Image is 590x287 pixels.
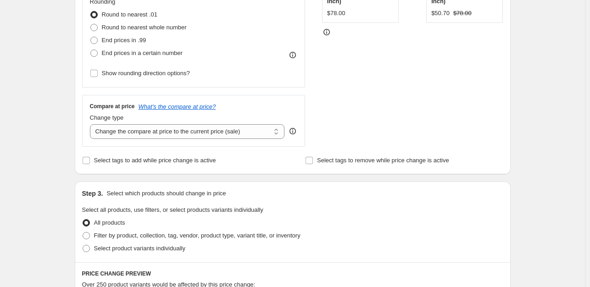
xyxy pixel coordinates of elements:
[139,103,216,110] button: What's the compare at price?
[102,70,190,77] span: Show rounding direction options?
[82,206,263,213] span: Select all products, use filters, or select products variants individually
[82,189,103,198] h2: Step 3.
[94,232,301,239] span: Filter by product, collection, tag, vendor, product type, variant title, or inventory
[90,114,124,121] span: Change type
[431,10,450,17] span: $50.70
[94,245,185,252] span: Select product variants individually
[102,37,146,44] span: End prices in .99
[90,103,135,110] h3: Compare at price
[106,189,226,198] p: Select which products should change in price
[453,10,472,17] span: $78.00
[94,219,125,226] span: All products
[102,24,187,31] span: Round to nearest whole number
[102,11,157,18] span: Round to nearest .01
[317,157,449,164] span: Select tags to remove while price change is active
[82,270,503,277] h6: PRICE CHANGE PREVIEW
[102,50,183,56] span: End prices in a certain number
[288,127,297,136] div: help
[94,157,216,164] span: Select tags to add while price change is active
[327,10,345,17] span: $78.00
